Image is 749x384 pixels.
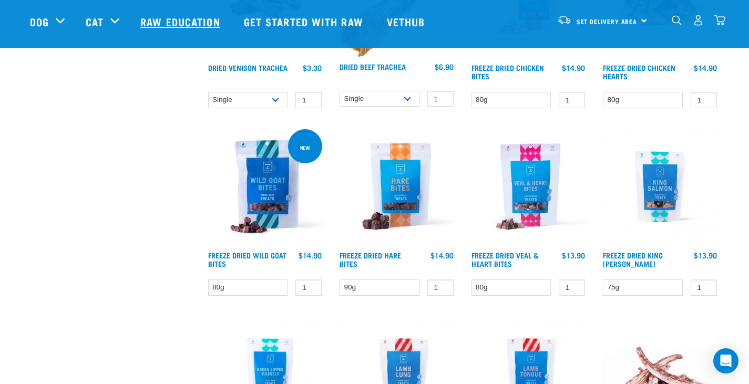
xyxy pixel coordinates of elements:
[430,251,454,260] div: $14.90
[557,15,571,25] img: van-moving.png
[299,251,322,260] div: $14.90
[206,127,325,246] img: Raw Essentials Freeze Dried Wild Goat Bites PetTreats Product Shot
[208,66,288,69] a: Dried Venison Trachea
[691,92,717,108] input: 1
[562,64,585,72] div: $14.90
[130,1,233,43] a: Raw Education
[376,1,438,43] a: Vethub
[340,253,401,265] a: Freeze Dried Hare Bites
[694,251,717,260] div: $13.90
[469,127,588,246] img: Raw Essentials Freeze Dried Veal & Heart Bites Treats
[86,14,104,29] a: Cat
[30,14,49,29] a: Dog
[672,15,682,25] img: home-icon-1@2x.png
[603,253,663,265] a: Freeze Dried King [PERSON_NAME]
[559,279,585,296] input: 1
[233,1,376,43] a: Get started with Raw
[559,92,585,108] input: 1
[562,251,585,260] div: $13.90
[208,253,286,265] a: Freeze Dried Wild Goat Bites
[295,92,322,108] input: 1
[693,15,704,26] img: user.png
[603,66,675,78] a: Freeze Dried Chicken Hearts
[713,348,738,373] div: Open Intercom Messenger
[714,15,725,26] img: home-icon@2x.png
[694,64,717,72] div: $14.90
[435,63,454,71] div: $6.90
[600,127,720,246] img: RE Product Shoot 2023 Nov8584
[471,253,539,265] a: Freeze Dried Veal & Heart Bites
[295,279,322,296] input: 1
[337,127,456,246] img: Raw Essentials Freeze Dried Hare Bites
[577,19,638,23] span: Set Delivery Area
[340,65,406,68] a: Dried Beef Trachea
[427,91,454,107] input: 1
[303,64,322,72] div: $3.30
[691,279,717,296] input: 1
[295,140,315,155] div: new!
[427,279,454,296] input: 1
[471,66,544,78] a: Freeze Dried Chicken Bites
